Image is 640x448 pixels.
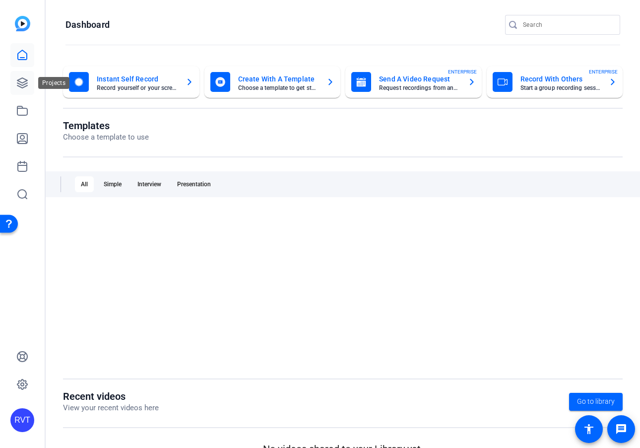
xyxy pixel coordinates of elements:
[569,393,623,411] a: Go to library
[97,85,178,91] mat-card-subtitle: Record yourself or your screen
[15,16,30,31] img: blue-gradient.svg
[238,85,319,91] mat-card-subtitle: Choose a template to get started
[131,176,167,192] div: Interview
[38,77,69,89] div: Projects
[448,68,477,75] span: ENTERPRISE
[171,176,217,192] div: Presentation
[615,423,627,435] mat-icon: message
[10,408,34,432] div: RVT
[65,19,110,31] h1: Dashboard
[63,402,159,414] p: View your recent videos here
[520,73,601,85] mat-card-title: Record With Others
[63,120,149,132] h1: Templates
[379,73,460,85] mat-card-title: Send A Video Request
[523,19,612,31] input: Search
[204,66,341,98] button: Create With A TemplateChoose a template to get started
[75,176,94,192] div: All
[520,85,601,91] mat-card-subtitle: Start a group recording session
[589,68,618,75] span: ENTERPRISE
[97,73,178,85] mat-card-title: Instant Self Record
[487,66,623,98] button: Record With OthersStart a group recording sessionENTERPRISE
[63,132,149,143] p: Choose a template to use
[63,66,199,98] button: Instant Self RecordRecord yourself or your screen
[63,390,159,402] h1: Recent videos
[583,423,595,435] mat-icon: accessibility
[345,66,482,98] button: Send A Video RequestRequest recordings from anyone, anywhereENTERPRISE
[577,396,615,407] span: Go to library
[379,85,460,91] mat-card-subtitle: Request recordings from anyone, anywhere
[238,73,319,85] mat-card-title: Create With A Template
[98,176,128,192] div: Simple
